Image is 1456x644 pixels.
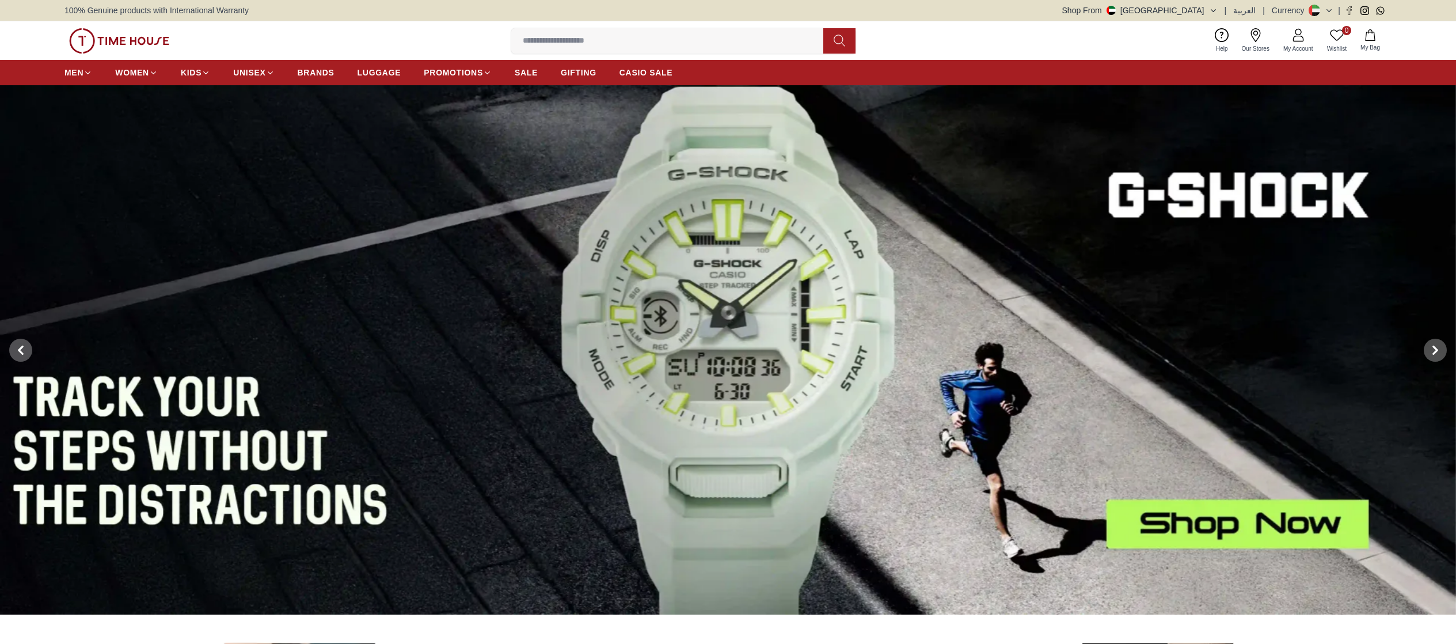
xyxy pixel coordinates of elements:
span: LUGGAGE [358,67,401,78]
span: | [1263,5,1265,16]
span: | [1338,5,1340,16]
span: GIFTING [561,67,596,78]
a: UNISEX [233,62,274,83]
a: CASIO SALE [619,62,673,83]
span: Wishlist [1322,44,1351,53]
div: Currency [1272,5,1309,16]
span: KIDS [181,67,202,78]
span: Our Stores [1237,44,1274,53]
a: LUGGAGE [358,62,401,83]
a: Instagram [1360,6,1369,15]
a: PROMOTIONS [424,62,492,83]
img: ... [69,28,169,54]
span: My Account [1279,44,1318,53]
span: My Bag [1356,43,1385,52]
img: United Arab Emirates [1107,6,1116,15]
a: GIFTING [561,62,596,83]
span: WOMEN [115,67,149,78]
span: | [1225,5,1227,16]
a: Help [1209,26,1235,55]
span: MEN [64,67,83,78]
a: SALE [515,62,538,83]
a: Whatsapp [1376,6,1385,15]
a: Facebook [1345,6,1354,15]
span: PROMOTIONS [424,67,483,78]
a: MEN [64,62,92,83]
a: 0Wishlist [1320,26,1354,55]
a: KIDS [181,62,210,83]
span: SALE [515,67,538,78]
span: UNISEX [233,67,265,78]
span: 100% Genuine products with International Warranty [64,5,249,16]
span: 0 [1342,26,1351,35]
a: BRANDS [298,62,334,83]
button: العربية [1233,5,1256,16]
span: Help [1211,44,1233,53]
a: Our Stores [1235,26,1276,55]
span: CASIO SALE [619,67,673,78]
a: WOMEN [115,62,158,83]
button: Shop From[GEOGRAPHIC_DATA] [1062,5,1218,16]
button: My Bag [1354,27,1387,54]
span: BRANDS [298,67,334,78]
